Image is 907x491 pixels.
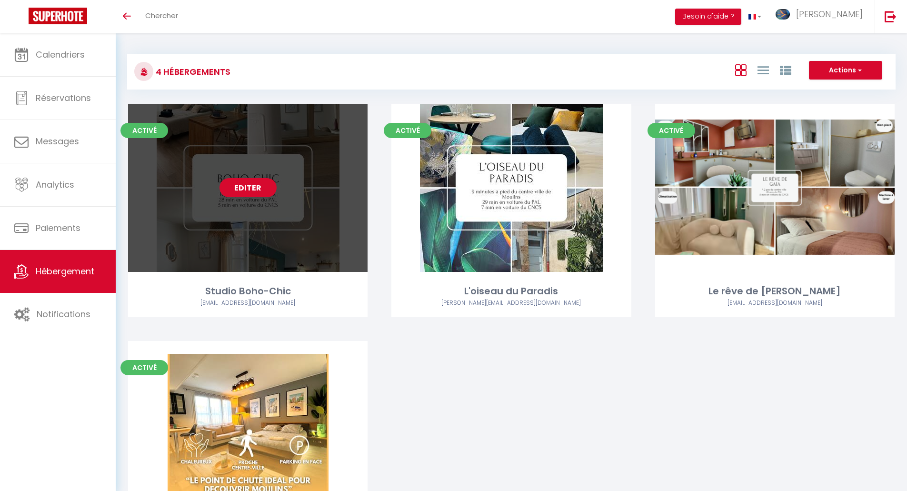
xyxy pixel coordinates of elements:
div: Airbnb [128,299,368,308]
span: Chercher [145,10,178,20]
div: Studio Boho-Chic [128,284,368,299]
span: Activé [648,123,695,138]
span: [PERSON_NAME] [796,8,863,20]
a: Vue en Box [735,62,747,78]
span: Notifications [37,308,90,320]
a: Editer [219,178,277,197]
img: ... [776,9,790,20]
button: Besoin d'aide ? [675,9,741,25]
img: Super Booking [29,8,87,24]
span: Paiements [36,222,80,234]
span: Réservations [36,92,91,104]
span: Activé [120,123,168,138]
span: Activé [384,123,431,138]
span: Activé [120,360,168,375]
div: Airbnb [655,299,895,308]
span: Messages [36,135,79,147]
a: Vue en Liste [757,62,769,78]
span: Analytics [36,179,74,190]
span: Hébergement [36,265,94,277]
img: logout [885,10,897,22]
div: Le rêve de [PERSON_NAME] [655,284,895,299]
h3: 4 Hébergements [153,61,230,82]
span: Calendriers [36,49,85,60]
a: Vue par Groupe [780,62,791,78]
div: L'oiseau du Paradis [391,284,631,299]
div: Airbnb [391,299,631,308]
button: Actions [809,61,882,80]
